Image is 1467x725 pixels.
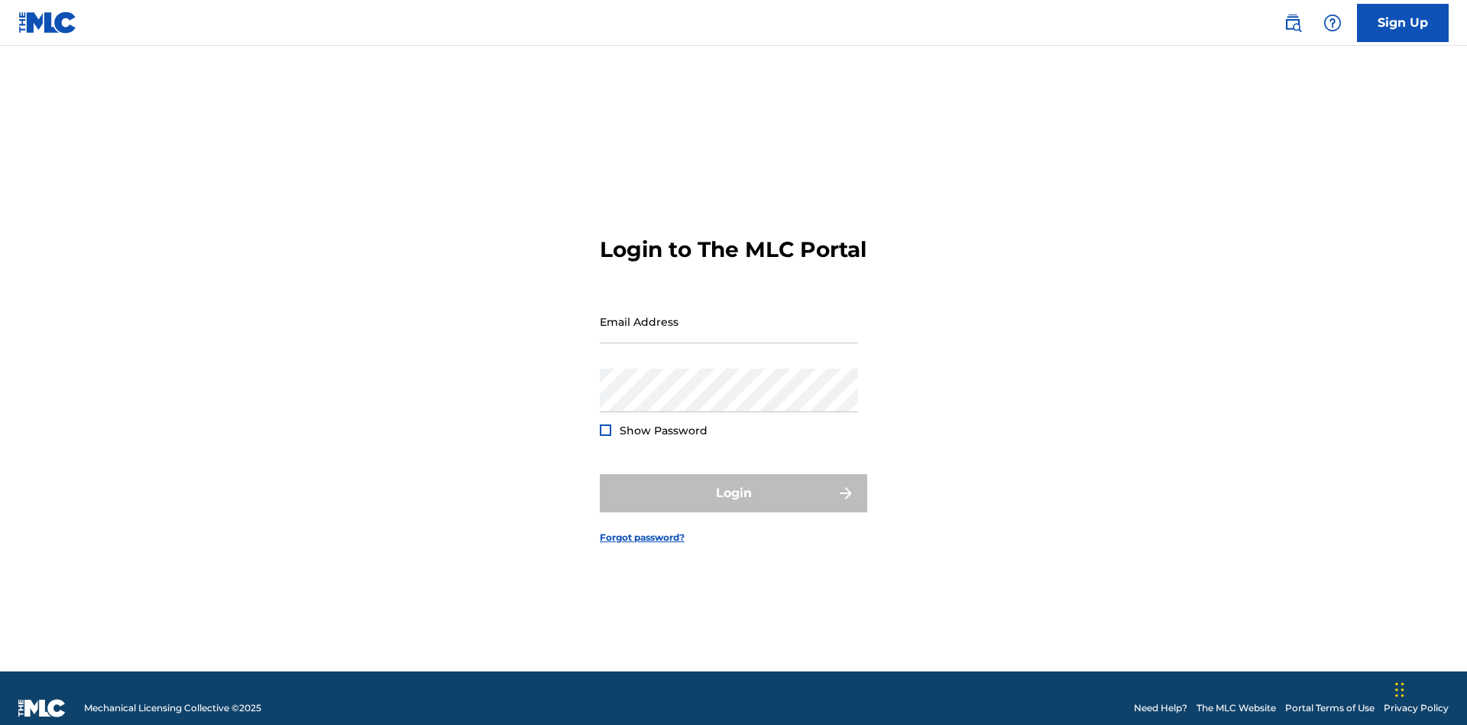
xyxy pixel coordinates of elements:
[1323,14,1342,32] img: help
[18,699,66,717] img: logo
[600,531,685,545] a: Forgot password?
[1285,701,1375,715] a: Portal Terms of Use
[1317,8,1348,38] div: Help
[1278,8,1308,38] a: Public Search
[1197,701,1276,715] a: The MLC Website
[1357,4,1449,42] a: Sign Up
[600,236,866,263] h3: Login to The MLC Portal
[1134,701,1187,715] a: Need Help?
[18,11,77,34] img: MLC Logo
[1384,701,1449,715] a: Privacy Policy
[84,701,261,715] span: Mechanical Licensing Collective © 2025
[1284,14,1302,32] img: search
[620,424,708,437] span: Show Password
[1391,652,1467,725] iframe: Chat Widget
[1395,667,1404,713] div: Drag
